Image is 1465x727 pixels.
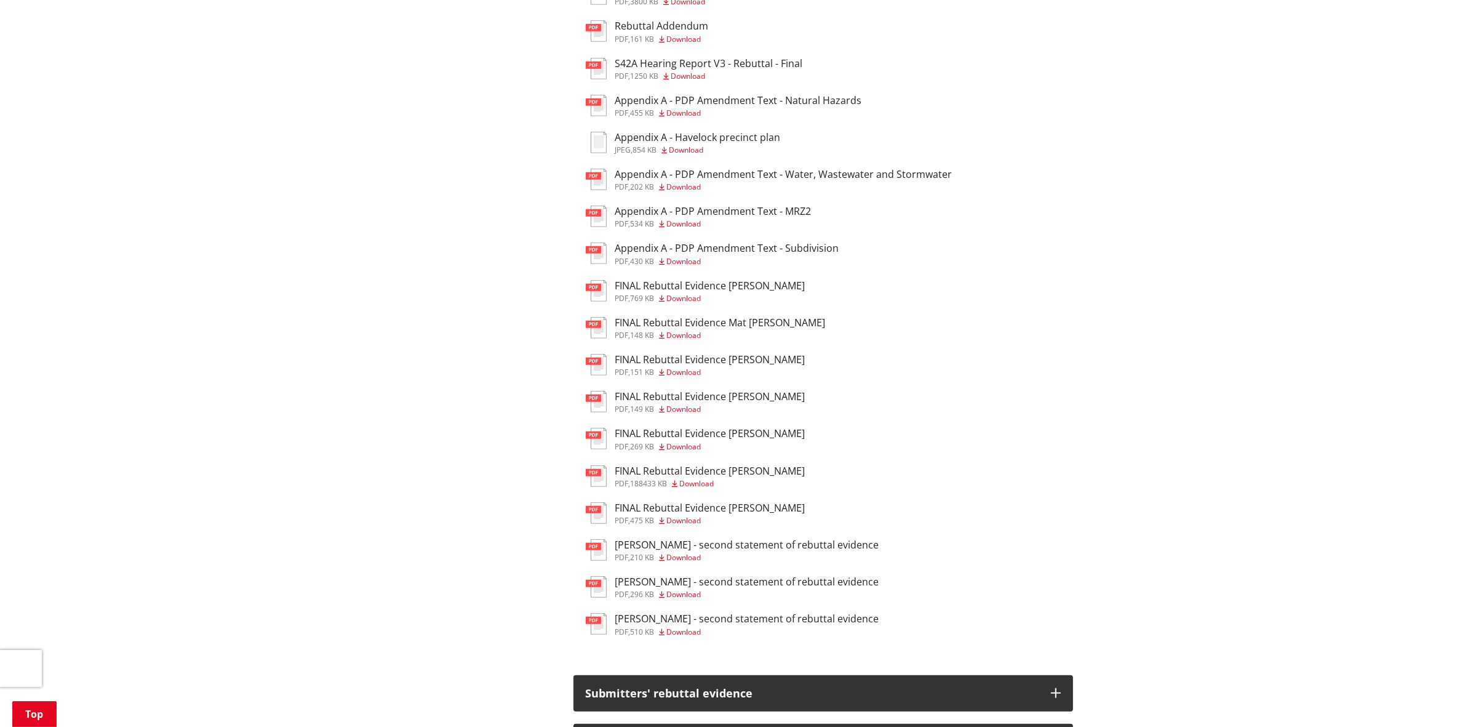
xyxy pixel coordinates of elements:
a: FINAL Rebuttal Evidence [PERSON_NAME] pdf,269 KB Download [586,428,805,450]
span: pdf [615,219,629,229]
a: S42A Hearing Report V3 - Rebuttal - Final pdf,1250 KB Download [586,58,803,80]
a: Appendix A - PDP Amendment Text - Water, Wastewater and Stormwater pdf,202 KB Download [586,169,952,191]
div: , [615,183,952,191]
div: , [615,369,805,376]
h3: Rebuttal Addendum [615,20,709,32]
div: , [615,480,805,488]
span: 210 KB [631,552,655,563]
h3: FINAL Rebuttal Evidence [PERSON_NAME] [615,428,805,440]
a: Appendix A - PDP Amendment Text - Natural Hazards pdf,455 KB Download [586,95,862,117]
img: document-pdf.svg [586,206,607,227]
span: Download [667,627,701,637]
span: 510 KB [631,627,655,637]
span: Download [669,145,704,155]
h3: Appendix A - PDP Amendment Text - MRZ2 [615,206,812,217]
a: Appendix A - Havelock precinct plan jpeg,854 KB Download [586,132,781,154]
span: 161 KB [631,34,655,44]
div: , [615,332,826,339]
h3: FINAL Rebuttal Evidence Mat [PERSON_NAME] [615,317,826,329]
h3: [PERSON_NAME] - second statement of rebuttal evidence [615,576,879,588]
img: document-generic.svg [586,132,607,153]
img: document-pdf.svg [586,391,607,412]
span: Download [667,219,701,229]
span: 202 KB [631,182,655,192]
h3: FINAL Rebuttal Evidence [PERSON_NAME] [615,280,805,292]
span: pdf [615,627,629,637]
a: [PERSON_NAME] - second statement of rebuttal evidence pdf,510 KB Download [586,613,879,635]
div: Submitters' rebuttal evidence [586,688,1039,700]
div: , [615,73,803,80]
div: , [615,517,805,524]
a: Top [12,701,57,727]
span: pdf [615,256,629,267]
img: document-pdf.svg [586,20,607,42]
a: [PERSON_NAME] - second statement of rebuttal evidence pdf,296 KB Download [586,576,879,598]
img: document-pdf.svg [586,539,607,561]
a: FINAL Rebuttal Evidence Mat [PERSON_NAME] pdf,148 KB Download [586,317,826,339]
span: Download [671,71,706,81]
img: document-pdf.svg [586,354,607,376]
div: , [615,554,879,561]
span: 149 KB [631,404,655,414]
img: document-pdf.svg [586,95,607,116]
div: , [615,147,781,154]
h3: Appendix A - Havelock precinct plan [615,132,781,143]
span: 151 KB [631,367,655,377]
span: pdf [615,515,629,526]
h3: FINAL Rebuttal Evidence [PERSON_NAME] [615,465,805,477]
h3: Appendix A - PDP Amendment Text - Subdivision [615,243,839,254]
a: [PERSON_NAME] - second statement of rebuttal evidence pdf,210 KB Download [586,539,879,561]
a: Rebuttal Addendum pdf,161 KB Download [586,20,709,42]
div: , [615,629,879,636]
span: 269 KB [631,441,655,452]
span: 430 KB [631,256,655,267]
span: pdf [615,293,629,303]
a: Appendix A - PDP Amendment Text - Subdivision pdf,430 KB Download [586,243,839,265]
div: , [615,443,805,451]
span: Download [667,552,701,563]
img: document-pdf.svg [586,428,607,449]
img: document-pdf.svg [586,317,607,339]
span: Download [667,515,701,526]
div: , [615,220,812,228]
span: pdf [615,441,629,452]
span: pdf [615,71,629,81]
span: 188433 KB [631,478,668,489]
a: FINAL Rebuttal Evidence [PERSON_NAME] pdf,769 KB Download [586,280,805,302]
span: Download [667,293,701,303]
h3: FINAL Rebuttal Evidence [PERSON_NAME] [615,354,805,366]
img: document-pdf.svg [586,576,607,598]
span: pdf [615,330,629,340]
img: document-pdf.svg [586,280,607,302]
div: , [615,591,879,598]
span: Download [667,182,701,192]
h3: Appendix A - PDP Amendment Text - Natural Hazards [615,95,862,106]
span: Download [667,108,701,118]
span: Download [667,256,701,267]
span: jpeg [615,145,631,155]
span: Download [667,34,701,44]
span: Download [667,589,701,600]
span: Download [680,478,714,489]
a: FINAL Rebuttal Evidence [PERSON_NAME] pdf,149 KB Download [586,391,805,413]
span: 475 KB [631,515,655,526]
iframe: Messenger Launcher [1408,675,1453,720]
img: document-pdf.svg [586,465,607,487]
h3: FINAL Rebuttal Evidence [PERSON_NAME] [615,391,805,403]
span: pdf [615,182,629,192]
div: , [615,406,805,413]
span: 534 KB [631,219,655,229]
img: document-pdf.svg [586,169,607,190]
span: pdf [615,367,629,377]
h3: Appendix A - PDP Amendment Text - Water, Wastewater and Stormwater [615,169,952,180]
a: FINAL Rebuttal Evidence [PERSON_NAME] pdf,475 KB Download [586,502,805,524]
img: document-pdf.svg [586,243,607,264]
span: pdf [615,34,629,44]
span: 296 KB [631,589,655,600]
a: FINAL Rebuttal Evidence [PERSON_NAME] pdf,151 KB Download [586,354,805,376]
span: Download [667,367,701,377]
h3: [PERSON_NAME] - second statement of rebuttal evidence [615,613,879,625]
span: 1250 KB [631,71,659,81]
img: document-pdf.svg [586,58,607,79]
span: pdf [615,589,629,600]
